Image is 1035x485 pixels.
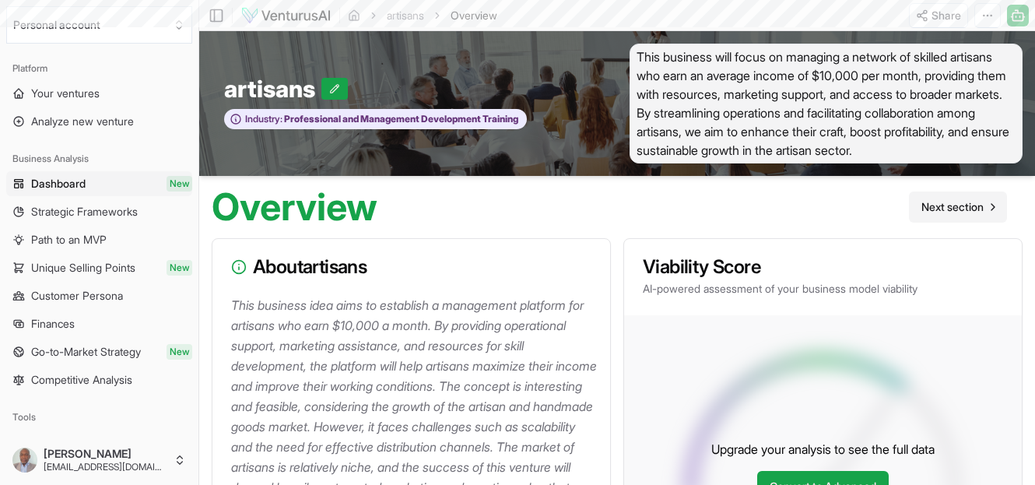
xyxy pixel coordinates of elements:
span: Pitch deck [31,434,82,450]
div: Business Analysis [6,146,192,171]
span: Unique Selling Points [31,260,135,276]
span: [PERSON_NAME] [44,447,167,461]
a: Customer Persona [6,283,192,308]
span: This business will focus on managing a network of skilled artisans who earn an average income of ... [630,44,1023,163]
div: Platform [6,56,192,81]
span: Customer Persona [31,288,123,304]
h3: About artisans [231,258,591,276]
h1: Overview [212,188,377,226]
a: Finances [6,311,192,336]
a: Path to an MVP [6,227,192,252]
img: ACg8ocI4u7XN05rbFPeTo3qAA4PGaVxl-rgCjATZC_Z4ckFbd6dPcamA=s96-c [12,448,37,473]
span: [EMAIL_ADDRESS][DOMAIN_NAME] [44,461,167,473]
span: Competitive Analysis [31,372,132,388]
a: Competitive Analysis [6,367,192,392]
span: New [167,176,192,192]
span: New [167,260,192,276]
a: DashboardNew [6,171,192,196]
span: Strategic Frameworks [31,204,138,220]
button: [PERSON_NAME][EMAIL_ADDRESS][DOMAIN_NAME] [6,441,192,479]
div: Tools [6,405,192,430]
nav: pagination [909,192,1007,223]
span: Dashboard [31,176,86,192]
a: Go-to-Market StrategyNew [6,339,192,364]
span: artisans [224,75,321,103]
a: Pitch deck [6,430,192,455]
button: Industry:Professional and Management Development Training [224,109,527,130]
span: Professional and Management Development Training [282,113,518,125]
span: Finances [31,316,75,332]
p: AI-powered assessment of your business model viability [643,281,1003,297]
span: Next section [921,199,984,215]
span: Your ventures [31,86,100,101]
a: Analyze new venture [6,109,192,134]
span: Industry: [245,113,282,125]
span: New [167,344,192,360]
a: Strategic Frameworks [6,199,192,224]
a: Unique Selling PointsNew [6,255,192,280]
h3: Viability Score [643,258,1003,276]
span: Analyze new venture [31,114,134,129]
a: Go to next page [909,192,1007,223]
span: Path to an MVP [31,232,107,248]
p: Upgrade your analysis to see the full data [711,440,935,459]
span: Go-to-Market Strategy [31,344,141,360]
a: Your ventures [6,81,192,106]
